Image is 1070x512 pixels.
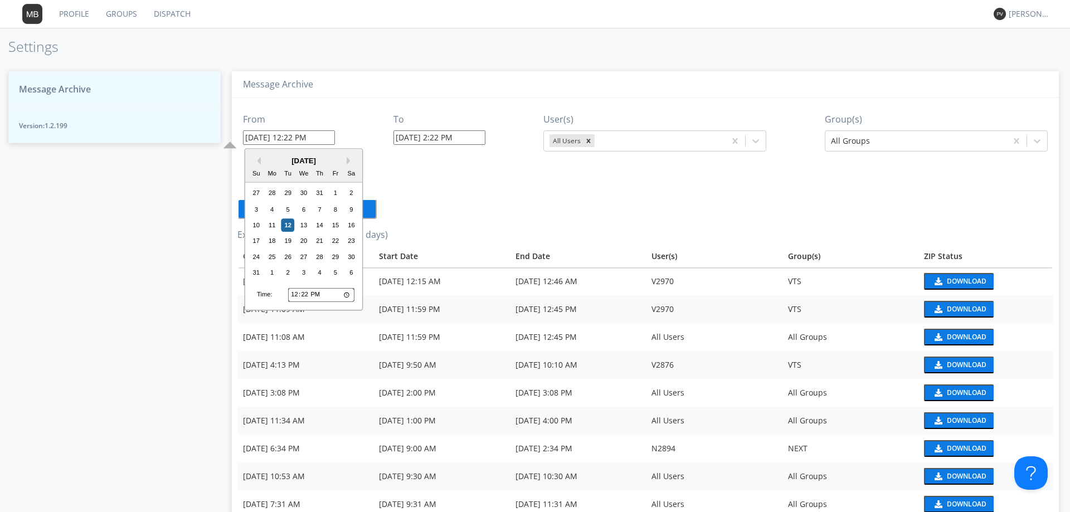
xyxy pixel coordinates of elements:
[329,187,342,200] div: Choose Friday, August 1st, 2025
[515,443,640,454] div: [DATE] 2:34 PM
[1014,456,1048,490] iframe: Toggle Customer Support
[825,115,1048,125] h3: Group(s)
[947,306,986,313] div: Download
[515,499,640,510] div: [DATE] 11:31 AM
[329,203,342,216] div: Choose Friday, August 8th, 2025
[250,187,263,200] div: Choose Sunday, July 27th, 2025
[947,334,986,340] div: Download
[379,415,504,426] div: [DATE] 1:00 PM
[250,167,263,181] div: Su
[549,134,582,147] div: All Users
[924,440,1048,457] a: download media buttonDownload
[237,199,377,219] button: Create Zip
[345,235,358,248] div: Choose Saturday, August 23rd, 2025
[947,501,986,508] div: Download
[297,203,310,216] div: Choose Wednesday, August 6th, 2025
[947,362,986,368] div: Download
[379,499,504,510] div: [DATE] 9:31 AM
[947,278,986,285] div: Download
[243,304,368,315] div: [DATE] 11:09 AM
[646,245,782,267] th: User(s)
[515,471,640,482] div: [DATE] 10:30 AM
[651,471,776,482] div: All Users
[994,8,1006,20] img: 373638.png
[924,301,1048,318] a: download media buttonDownload
[243,443,368,454] div: [DATE] 6:34 PM
[515,331,640,343] div: [DATE] 12:45 PM
[288,287,354,302] input: Time
[265,187,279,200] div: Choose Monday, July 28th, 2025
[924,412,994,429] button: Download
[788,331,913,343] div: All Groups
[373,245,509,267] th: Toggle SortBy
[651,304,776,315] div: V2970
[515,387,640,398] div: [DATE] 3:08 PM
[947,473,986,480] div: Download
[515,359,640,370] div: [DATE] 10:10 AM
[515,276,640,287] div: [DATE] 12:46 AM
[265,235,279,248] div: Choose Monday, August 18th, 2025
[265,218,279,232] div: Choose Monday, August 11th, 2025
[243,80,1048,90] h3: Message Archive
[933,361,942,369] img: download media button
[515,304,640,315] div: [DATE] 12:45 PM
[788,387,913,398] div: All Groups
[243,499,368,510] div: [DATE] 7:31 AM
[924,329,994,345] button: Download
[924,440,994,457] button: Download
[8,71,221,108] button: Message Archive
[1009,8,1050,19] div: [PERSON_NAME] *
[924,273,994,290] button: Download
[281,167,295,181] div: Tu
[924,273,1048,290] a: download media buttonDownload
[924,301,994,318] button: Download
[297,167,310,181] div: We
[257,290,273,299] div: Time:
[313,218,327,232] div: Choose Thursday, August 14th, 2025
[253,157,261,165] button: Previous Month
[933,389,942,397] img: download media button
[947,389,986,396] div: Download
[788,304,913,315] div: VTS
[249,186,359,281] div: month 2025-08
[243,331,368,343] div: [DATE] 11:08 AM
[510,245,646,267] th: Toggle SortBy
[345,218,358,232] div: Choose Saturday, August 16th, 2025
[933,305,942,313] img: download media button
[651,359,776,370] div: V2876
[933,472,942,480] img: download media button
[543,115,766,125] h3: User(s)
[788,471,913,482] div: All Groups
[245,155,362,166] div: [DATE]
[22,4,42,24] img: 373638.png
[788,359,913,370] div: VTS
[651,276,776,287] div: V2970
[243,471,368,482] div: [DATE] 10:53 AM
[947,445,986,452] div: Download
[250,266,263,280] div: Choose Sunday, August 31st, 2025
[329,235,342,248] div: Choose Friday, August 22nd, 2025
[347,157,354,165] button: Next Month
[788,276,913,287] div: VTS
[924,468,994,485] button: Download
[250,203,263,216] div: Choose Sunday, August 3rd, 2025
[924,357,994,373] button: Download
[281,218,295,232] div: Choose Tuesday, August 12th, 2025
[281,203,295,216] div: Choose Tuesday, August 5th, 2025
[265,250,279,264] div: Choose Monday, August 25th, 2025
[379,304,504,315] div: [DATE] 11:59 PM
[924,468,1048,485] a: download media buttonDownload
[582,134,595,147] div: Remove All Users
[313,235,327,248] div: Choose Thursday, August 21st, 2025
[782,245,918,267] th: Group(s)
[379,443,504,454] div: [DATE] 9:00 AM
[933,417,942,425] img: download media button
[924,357,1048,373] a: download media buttonDownload
[313,187,327,200] div: Choose Thursday, July 31st, 2025
[379,471,504,482] div: [DATE] 9:30 AM
[243,387,368,398] div: [DATE] 3:08 PM
[788,499,913,510] div: All Groups
[379,359,504,370] div: [DATE] 9:50 AM
[281,266,295,280] div: Choose Tuesday, September 2nd, 2025
[237,230,1053,240] h3: Export History (expires after 2 days)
